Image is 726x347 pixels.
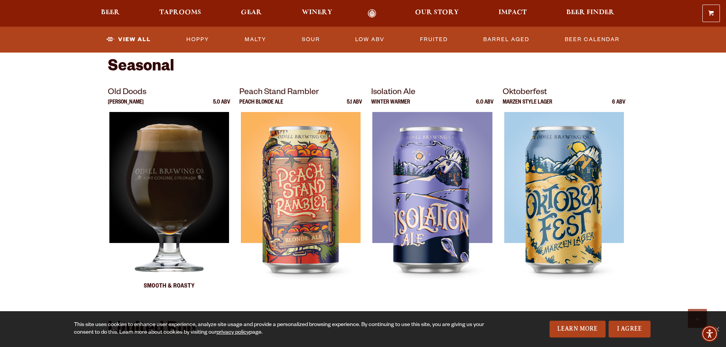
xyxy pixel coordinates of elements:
[371,86,494,100] p: Isolation Ale
[561,9,619,18] a: Beer Finder
[108,59,619,77] h2: Seasonal
[417,31,451,48] a: Fruited
[609,321,651,337] a: I Agree
[372,112,492,302] img: Isolation Ale
[239,100,283,112] p: Peach Blonde Ale
[183,31,212,48] a: Hoppy
[371,100,410,112] p: Winter Warmer
[358,9,386,18] a: Odell Home
[159,10,201,16] span: Taprooms
[415,10,459,16] span: Our Story
[688,309,707,328] a: Scroll to top
[297,9,337,18] a: Winery
[480,31,532,48] a: Barrel Aged
[550,321,606,337] a: Learn More
[503,86,625,302] a: Oktoberfest Marzen Style Lager 6 ABV Oktoberfest Oktoberfest
[108,86,231,302] a: Old Doods [PERSON_NAME] 5.0 ABV Old Doods Old Doods
[239,86,362,100] p: Peach Stand Rambler
[476,100,494,112] p: 6.0 ABV
[352,31,388,48] a: Low ABV
[498,10,527,16] span: Impact
[239,86,362,302] a: Peach Stand Rambler Peach Blonde Ale 5.1 ABV Peach Stand Rambler Peach Stand Rambler
[74,321,487,337] div: This site uses cookies to enhance user experience, analyze site usage and provide a personalized ...
[108,100,144,112] p: [PERSON_NAME]
[503,100,552,112] p: Marzen Style Lager
[154,9,206,18] a: Taprooms
[241,112,361,302] img: Peach Stand Rambler
[503,86,625,100] p: Oktoberfest
[103,31,154,48] a: View All
[108,86,231,100] p: Old Doods
[216,330,249,336] a: privacy policy
[242,31,269,48] a: Malty
[96,9,125,18] a: Beer
[566,10,614,16] span: Beer Finder
[494,9,532,18] a: Impact
[241,10,262,16] span: Gear
[347,100,362,112] p: 5.1 ABV
[236,9,267,18] a: Gear
[371,86,494,302] a: Isolation Ale Winter Warmer 6.0 ABV Isolation Ale Isolation Ale
[213,100,230,112] p: 5.0 ABV
[612,100,625,112] p: 6 ABV
[109,112,229,302] img: Old Doods
[562,31,623,48] a: Beer Calendar
[101,10,120,16] span: Beer
[299,31,323,48] a: Sour
[701,325,718,342] div: Accessibility Menu
[410,9,464,18] a: Our Story
[302,10,332,16] span: Winery
[504,112,624,302] img: Oktoberfest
